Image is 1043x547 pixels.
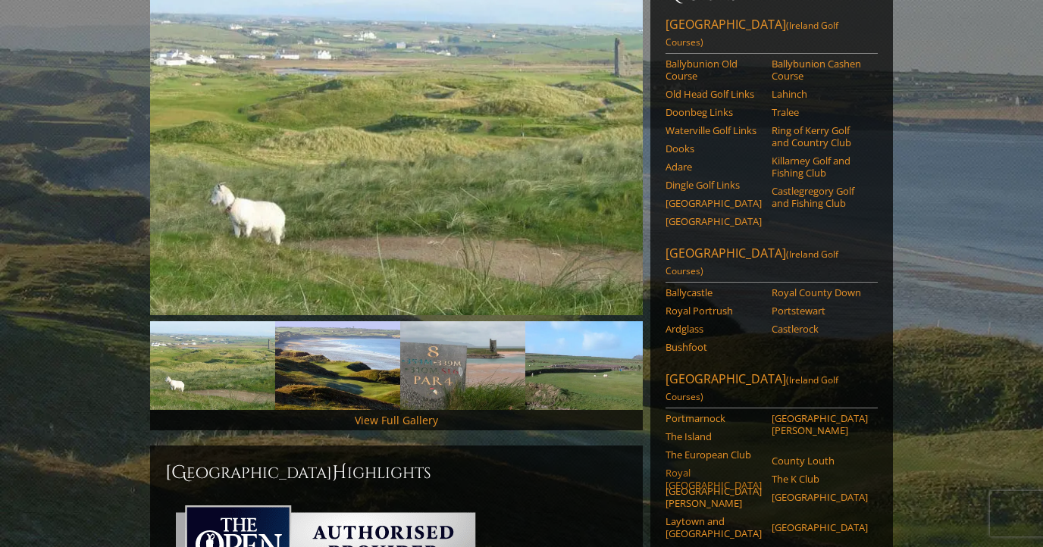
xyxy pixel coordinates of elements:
[666,197,762,209] a: [GEOGRAPHIC_DATA]
[666,449,762,461] a: The European Club
[772,455,868,467] a: County Louth
[772,323,868,335] a: Castlerock
[666,106,762,118] a: Doonbeg Links
[772,412,868,437] a: [GEOGRAPHIC_DATA][PERSON_NAME]
[666,88,762,100] a: Old Head Golf Links
[772,185,868,210] a: Castlegregory Golf and Fishing Club
[666,467,762,492] a: Royal [GEOGRAPHIC_DATA]
[772,473,868,485] a: The K Club
[772,58,868,83] a: Ballybunion Cashen Course
[666,245,878,283] a: [GEOGRAPHIC_DATA](Ireland Golf Courses)
[666,58,762,83] a: Ballybunion Old Course
[772,521,868,533] a: [GEOGRAPHIC_DATA]
[772,491,868,503] a: [GEOGRAPHIC_DATA]
[666,430,762,442] a: The Island
[666,124,762,136] a: Waterville Golf Links
[666,161,762,173] a: Adare
[772,88,868,100] a: Lahinch
[666,370,878,408] a: [GEOGRAPHIC_DATA](Ireland Golf Courses)
[666,179,762,191] a: Dingle Golf Links
[666,16,878,54] a: [GEOGRAPHIC_DATA](Ireland Golf Courses)
[666,515,762,540] a: Laytown and [GEOGRAPHIC_DATA]
[165,461,628,485] h2: [GEOGRAPHIC_DATA] ighlights
[666,142,762,155] a: Dooks
[355,413,438,427] a: View Full Gallery
[772,155,868,180] a: Killarney Golf and Fishing Club
[666,323,762,335] a: Ardglass
[666,341,762,353] a: Bushfoot
[666,305,762,317] a: Royal Portrush
[772,106,868,118] a: Tralee
[332,461,347,485] span: H
[772,124,868,149] a: Ring of Kerry Golf and Country Club
[666,412,762,424] a: Portmarnock
[772,286,868,299] a: Royal County Down
[772,305,868,317] a: Portstewart
[666,215,762,227] a: [GEOGRAPHIC_DATA]
[666,286,762,299] a: Ballycastle
[666,485,762,510] a: [GEOGRAPHIC_DATA][PERSON_NAME]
